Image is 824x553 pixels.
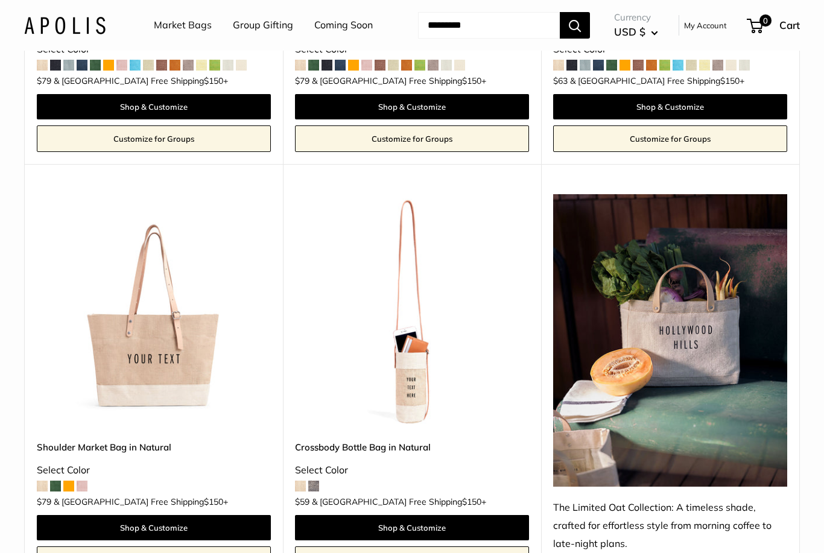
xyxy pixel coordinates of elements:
span: 0 [759,14,772,27]
a: Shop & Customize [295,515,529,540]
span: & [GEOGRAPHIC_DATA] Free Shipping + [54,498,228,506]
div: Select Color [295,461,529,479]
div: The Limited Oat Collection: A timeless shade, crafted for effortless style from morning coffee to... [553,499,787,553]
a: Coming Soon [314,16,373,34]
a: Customize for Groups [295,125,529,152]
span: & [GEOGRAPHIC_DATA] Free Shipping + [54,77,228,85]
span: & [GEOGRAPHIC_DATA] Free Shipping + [312,77,486,85]
span: $79 [37,75,51,86]
span: $150 [204,496,223,507]
a: description_Our first Crossbody Bottle Bagdescription_Effortless Style [295,194,529,428]
span: & [GEOGRAPHIC_DATA] Free Shipping + [312,498,486,506]
span: $79 [37,496,51,507]
span: USD $ [614,25,645,38]
div: Select Color [37,461,271,479]
img: description_Our first Crossbody Bottle Bag [295,194,529,428]
a: Shop & Customize [295,94,529,119]
a: Customize for Groups [37,125,271,152]
span: & [GEOGRAPHIC_DATA] Free Shipping + [570,77,744,85]
img: Shoulder Market Bag in Natural [37,194,271,428]
button: USD $ [614,22,658,42]
a: 0 Cart [748,16,800,35]
img: The Limited Oat Collection: A timeless shade, crafted for effortless style from morning coffee to... [553,194,787,487]
a: Shop & Customize [553,94,787,119]
span: Currency [614,9,658,26]
span: $79 [295,75,309,86]
span: $63 [553,75,568,86]
span: $150 [462,496,481,507]
a: Market Bags [154,16,212,34]
a: Group Gifting [233,16,293,34]
a: Shop & Customize [37,515,271,540]
img: Apolis [24,16,106,34]
a: Customize for Groups [553,125,787,152]
a: Shop & Customize [37,94,271,119]
a: Shoulder Market Bag in Natural [37,440,271,454]
span: $150 [720,75,740,86]
span: $150 [204,75,223,86]
input: Search... [418,12,560,39]
a: Shoulder Market Bag in NaturalShoulder Market Bag in Natural [37,194,271,428]
a: My Account [684,18,727,33]
a: Crossbody Bottle Bag in Natural [295,440,529,454]
button: Search [560,12,590,39]
span: Cart [779,19,800,31]
span: $59 [295,496,309,507]
span: $150 [462,75,481,86]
